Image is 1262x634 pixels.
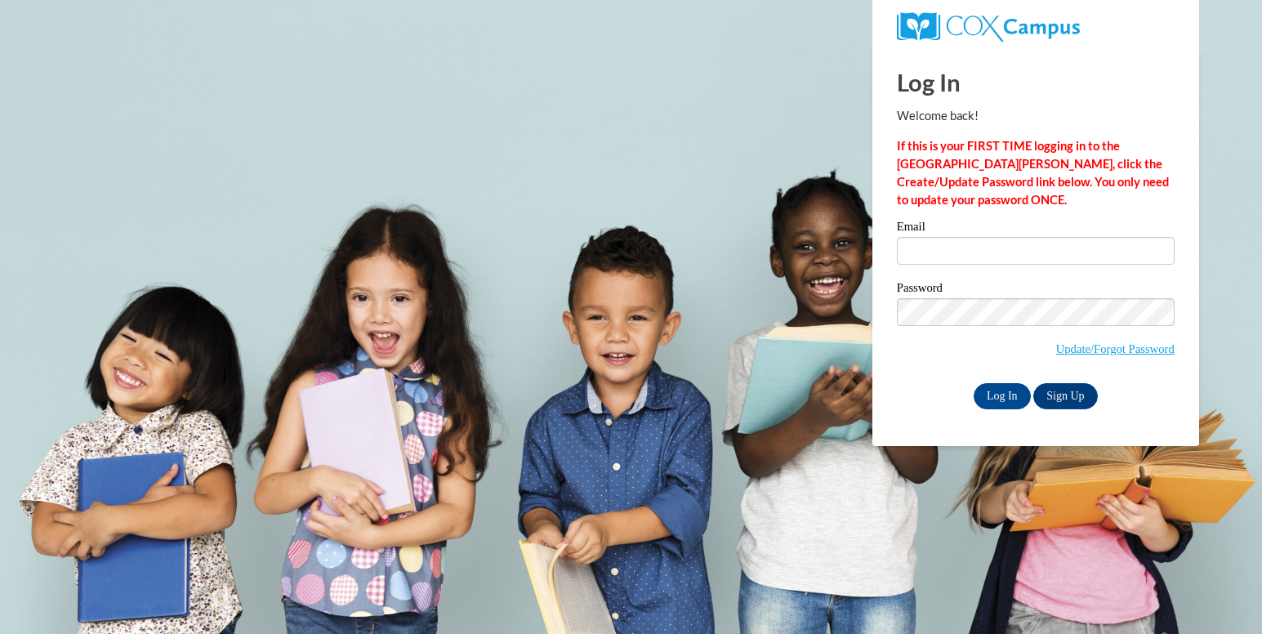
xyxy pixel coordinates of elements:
input: Log In [974,383,1031,409]
label: Email [897,221,1175,237]
a: COX Campus [897,12,1175,42]
img: COX Campus [897,12,1080,42]
a: Update/Forgot Password [1056,342,1175,355]
label: Password [897,282,1175,298]
h1: Log In [897,65,1175,99]
strong: If this is your FIRST TIME logging in to the [GEOGRAPHIC_DATA][PERSON_NAME], click the Create/Upd... [897,139,1169,207]
a: Sign Up [1033,383,1097,409]
p: Welcome back! [897,107,1175,125]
